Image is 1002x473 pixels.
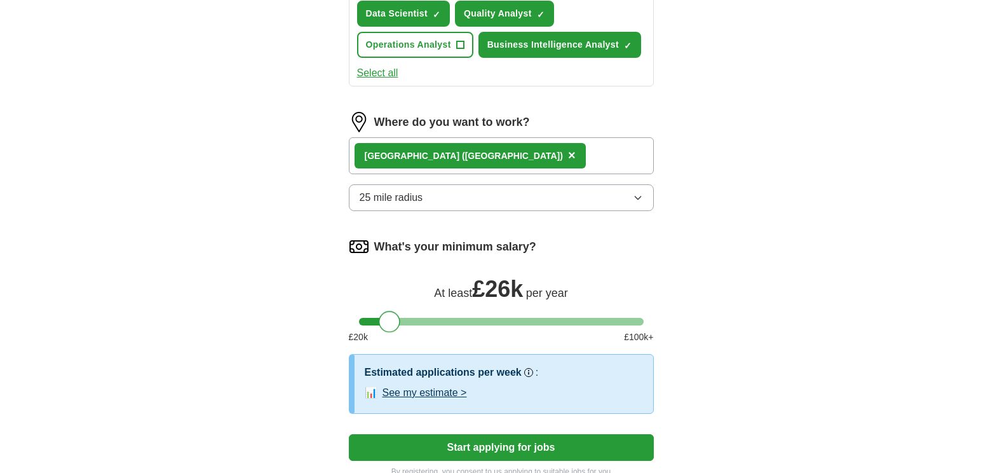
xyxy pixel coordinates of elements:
span: Quality Analyst [464,7,532,20]
span: × [568,148,576,162]
span: 📊 [365,385,377,401]
h3: Estimated applications per week [365,365,522,380]
span: Business Intelligence Analyst [487,38,619,51]
button: Quality Analyst✓ [455,1,554,27]
button: See my estimate > [383,385,467,401]
button: 25 mile radius [349,184,654,211]
span: ✓ [624,41,632,51]
button: Start applying for jobs [349,434,654,461]
img: salary.png [349,236,369,257]
button: Select all [357,65,398,81]
span: ([GEOGRAPHIC_DATA]) [462,151,563,161]
span: At least [434,287,472,299]
span: ✓ [537,10,545,20]
button: Operations Analyst [357,32,473,58]
button: × [568,146,576,165]
span: £ 26k [472,276,523,302]
span: £ 20 k [349,331,368,344]
button: Business Intelligence Analyst✓ [478,32,641,58]
span: 25 mile radius [360,190,423,205]
span: Data Scientist [366,7,428,20]
button: Data Scientist✓ [357,1,450,27]
span: per year [526,287,568,299]
img: location.png [349,112,369,132]
h3: : [536,365,538,380]
label: Where do you want to work? [374,114,530,131]
strong: [GEOGRAPHIC_DATA] [365,151,460,161]
span: ✓ [433,10,440,20]
label: What's your minimum salary? [374,238,536,256]
span: Operations Analyst [366,38,451,51]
